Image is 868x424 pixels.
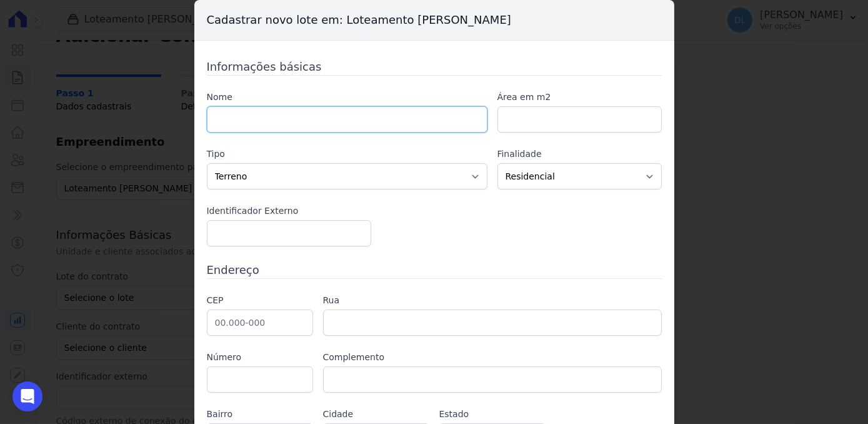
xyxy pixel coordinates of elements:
h3: Endereço [207,261,662,278]
label: CEP [207,294,313,307]
label: Bairro [207,408,313,421]
div: Open Intercom Messenger [12,381,42,411]
label: Complemento [323,351,662,364]
label: Finalidade [497,148,662,161]
h3: Informações básicas [207,58,662,75]
label: Número [207,351,313,364]
label: Área em m2 [497,91,662,104]
label: Nome [207,91,487,104]
input: 00.000-000 [207,310,313,336]
label: Identificador Externo [207,204,371,218]
label: Rua [323,294,662,307]
label: Cidade [323,408,429,421]
label: Tipo [207,148,487,161]
label: Estado [439,408,546,421]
